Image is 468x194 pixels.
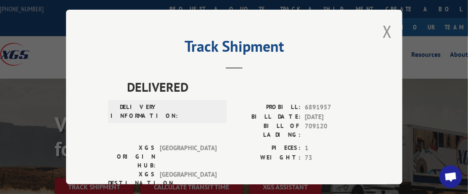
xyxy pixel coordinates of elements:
h2: Track Shipment [108,40,360,56]
label: XGS ORIGIN HUB: [108,144,156,170]
label: PROBILL: [234,103,301,112]
a: Open chat [439,165,462,188]
label: PIECES: [234,144,301,153]
label: WEIGHT: [234,153,301,163]
span: [GEOGRAPHIC_DATA] [160,144,217,170]
span: 1 [305,144,360,153]
span: 73 [305,153,360,163]
span: 6891957 [305,103,360,112]
span: [DATE] [305,112,360,122]
label: BILL DATE: [234,112,301,122]
span: 709120 [305,122,360,139]
span: DELIVERED [127,77,360,96]
button: Close modal [383,20,392,43]
label: DELIVERY INFORMATION: [111,103,158,120]
label: BILL OF LADING: [234,122,301,139]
